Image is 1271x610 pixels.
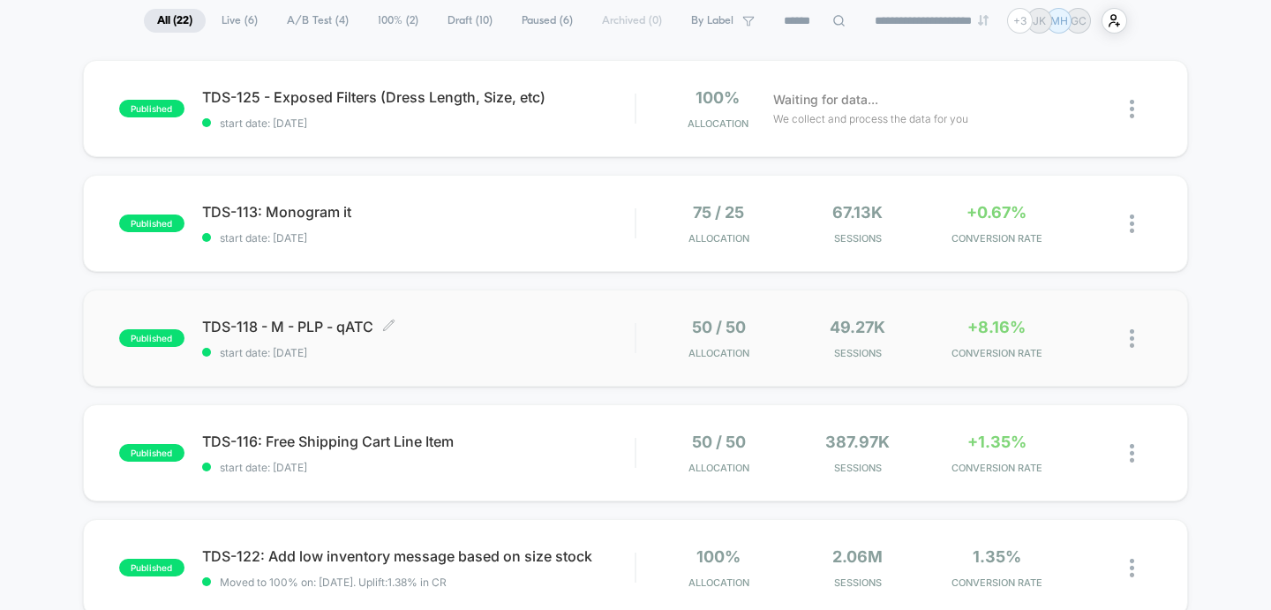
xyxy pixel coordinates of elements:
span: Paused ( 6 ) [508,9,586,33]
span: Allocation [688,347,749,359]
span: Waiting for data... [773,90,878,109]
span: We collect and process the data for you [773,110,968,127]
span: published [119,329,184,347]
span: Allocation [688,462,749,474]
span: Sessions [793,462,922,474]
span: TDS-116: Free Shipping Cart Line Item [202,433,635,450]
span: Allocation [688,232,749,245]
p: JK [1033,14,1046,27]
span: 67.13k [832,203,883,222]
span: Draft ( 10 ) [434,9,506,33]
span: TDS-118 - M - PLP - qATC [202,318,635,335]
div: + 3 [1007,8,1033,34]
span: published [119,444,184,462]
span: 49.27k [830,318,885,336]
img: close [1130,444,1134,463]
span: A/B Test ( 4 ) [274,9,362,33]
span: Allocation [688,576,749,589]
span: Moved to 100% on: [DATE] . Uplift: 1.38% in CR [220,576,447,589]
span: 50 / 50 [692,433,746,451]
span: All ( 22 ) [144,9,206,33]
span: CONVERSION RATE [932,576,1062,589]
span: start date: [DATE] [202,346,635,359]
p: MH [1050,14,1068,27]
span: 75 / 25 [693,203,744,222]
img: close [1130,100,1134,118]
span: CONVERSION RATE [932,232,1062,245]
span: +0.67% [966,203,1027,222]
span: published [119,215,184,232]
img: close [1130,215,1134,233]
span: Sessions [793,232,922,245]
span: published [119,100,184,117]
span: start date: [DATE] [202,461,635,474]
span: published [119,559,184,576]
span: TDS-125 - Exposed Filters (Dress Length, Size, etc) [202,88,635,106]
span: CONVERSION RATE [932,347,1062,359]
img: end [978,15,989,26]
img: close [1130,329,1134,348]
span: 100% [696,547,741,566]
span: start date: [DATE] [202,231,635,245]
span: 387.97k [825,433,890,451]
span: TDS-113: Monogram it [202,203,635,221]
img: close [1130,559,1134,577]
span: +8.16% [967,318,1026,336]
span: 2.06M [832,547,883,566]
span: Allocation [688,117,748,130]
span: 50 / 50 [692,318,746,336]
span: 100% [696,88,740,107]
span: CONVERSION RATE [932,462,1062,474]
span: start date: [DATE] [202,117,635,130]
span: By Label [691,14,733,27]
span: Live ( 6 ) [208,9,271,33]
span: +1.35% [967,433,1027,451]
span: Sessions [793,576,922,589]
span: 100% ( 2 ) [365,9,432,33]
span: TDS-122: Add low inventory message based on size stock [202,547,635,565]
span: Sessions [793,347,922,359]
p: GC [1071,14,1087,27]
span: 1.35% [973,547,1021,566]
